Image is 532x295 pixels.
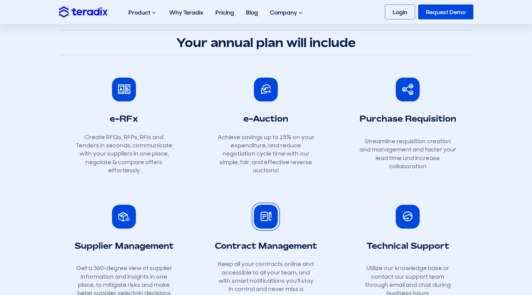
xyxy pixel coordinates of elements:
a: Why Teradix [163,1,209,24]
strong: Your annual plan will include [176,35,356,50]
h3: Contract Management [215,241,317,251]
h3: e-Auction [243,113,288,124]
a: Request Demo [418,4,473,19]
a: Pricing [209,1,240,24]
iframe: Chatbot [483,246,522,285]
h3: Supplier Management [75,241,174,251]
p: Streamline requisition creation and management and faster your lead time and increase collaboration [359,137,456,171]
h3: e-RFx [110,113,138,124]
div: Product [122,1,163,25]
p: Create RFQs, RFPs, RFIs and Tenders in seconds, communicate with your suppliers in one place, neg... [75,133,172,175]
div: Company [264,1,310,25]
h3: Technical Support [367,241,449,251]
img: Teradix logo [59,6,108,17]
h3: Purchase Requisition [360,113,456,124]
p: Achieve savings up to 15% on your expenditure, and reduce negotiation cycle time with our simple,... [217,133,314,175]
a: Blog [240,1,264,24]
a: Login [385,4,415,19]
